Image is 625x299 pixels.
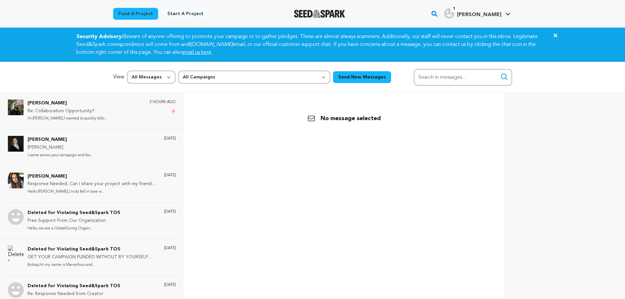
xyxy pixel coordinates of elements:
[294,10,345,18] img: Seed&Spark Logo Dark Mode
[28,261,157,269] p: &nbsp;Hi my name is Marvellous and...
[28,282,120,290] p: Deleted for Violating Seed&Spark TOS
[186,42,233,47] em: @[DOMAIN_NAME]
[8,99,24,115] img: Zac Selissen Photo
[28,115,107,122] p: Hi [PERSON_NAME],I wanted to quickly follo...
[182,50,211,55] a: email us here
[8,209,24,225] img: Deleted for Violating Seed&Spark TOS Photo
[414,69,512,86] input: Search in messages...
[444,8,501,19] div: Warren H.'s Profile
[444,8,454,19] img: user.png
[457,12,501,17] span: [PERSON_NAME]
[443,7,512,21] span: Warren H.'s Profile
[8,282,24,298] img: Deleted for Violating Seed&Spark TOS Photo
[28,144,94,152] p: [PERSON_NAME]
[28,180,157,188] p: Response Needed, Can I share your project with my friend and family!!!
[164,246,176,251] p: [DATE]
[28,188,157,196] p: Hello [PERSON_NAME],I truly fell in love w...
[113,8,158,20] a: Fund a project
[8,173,24,188] img: Sophia Thompson Photo
[164,282,176,288] p: [DATE]
[28,225,120,232] p: Hello, we are a GlobalGiving Organi...
[8,246,24,261] img: Deleted for Violating Seed&Spark TOS Photo
[28,173,157,181] p: [PERSON_NAME]
[28,246,157,253] p: Deleted for Violating Seed&Spark TOS
[28,152,94,159] p: I came across your campaign and fou...
[76,34,123,39] strong: Security Advisory:
[28,107,107,115] p: Re: Collaboration Opportunity?
[28,136,94,144] p: [PERSON_NAME]
[8,136,24,152] img: Savino Lee Photo
[69,33,557,56] div: Beware of anyone offering to promote your campaign or to gather pledges. These are almost always ...
[450,6,458,12] span: 1
[113,73,124,81] p: View
[443,7,512,19] a: Warren H.'s Profile
[28,209,120,217] p: Deleted for Violating Seed&Spark TOS
[149,99,176,105] p: 3 hours ago
[28,217,120,225] p: Free Support From Our Organization
[28,99,107,107] p: [PERSON_NAME]
[171,109,176,114] span: 2
[164,136,176,141] p: [DATE]
[164,209,176,214] p: [DATE]
[28,253,157,261] p: GET YOUR CAMPAIGN FUNDED WITHOUT BY YOURSELF WITHOUT HIRING EXPERT
[333,71,391,83] button: Send New Messages
[164,173,176,178] p: [DATE]
[307,114,381,123] p: No message selected
[28,290,120,298] p: Re: Response Needed from Creator
[294,10,345,18] a: Seed&Spark Homepage
[162,8,209,20] a: Start a project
